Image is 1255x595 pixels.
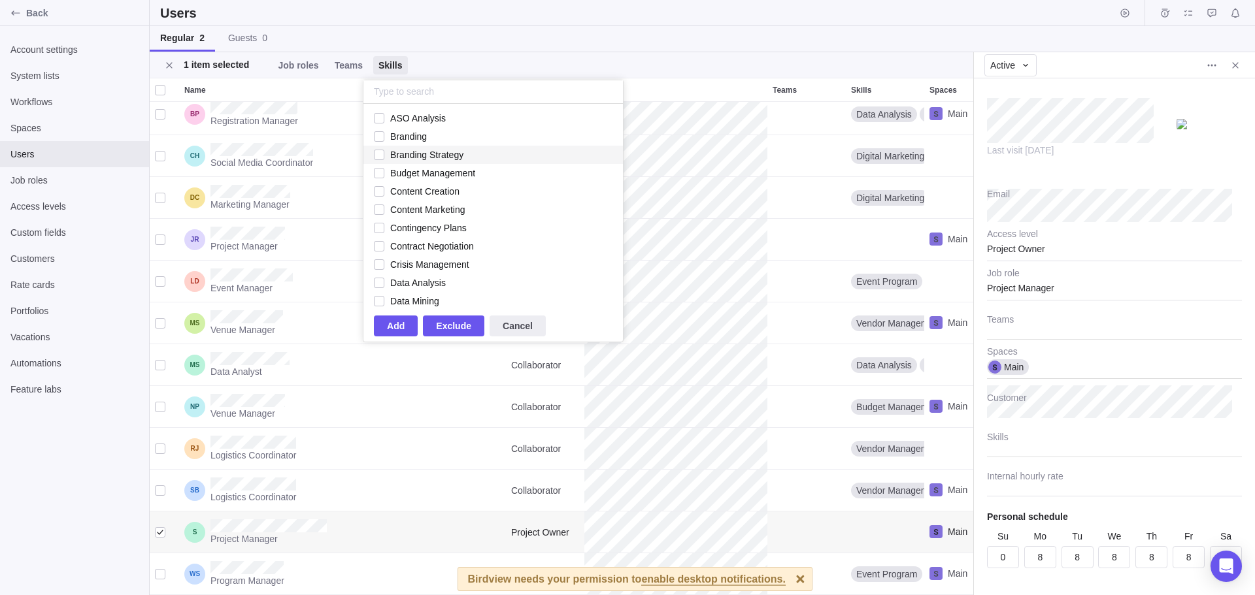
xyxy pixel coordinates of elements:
span: Cancel [503,318,533,334]
span: Logistics Coordinator [210,490,297,504]
div: Vendor Management, Contingency Plans [846,470,924,511]
span: Feature labs [10,383,139,396]
span: Content Creation [390,186,460,197]
span: Skills [378,59,403,72]
div: Name [179,219,427,261]
div: Skills [846,219,924,261]
span: Job roles [278,59,318,72]
div: Project Owner [987,229,1242,261]
div: Vendor Management, Budget Management, Supply Chain Management, WMS, ERP [846,428,924,469]
span: Customers [10,252,139,265]
div: Data Analysis, Database Management, Registration Platform, Registration Management, SQL [846,93,924,135]
div: Customer [427,78,506,101]
div: Budget Management, Technical Equipment Requirements [846,386,924,427]
span: Exclude [436,318,471,334]
div: E-mail [584,135,767,177]
div: grid [150,102,973,595]
span: Add [387,318,405,334]
div: Skills [846,78,924,101]
div: Access level [506,344,584,386]
div: sophiegonthier@toquaht.ca [1177,91,1242,157]
div: Customer [427,553,506,595]
span: Teams [335,59,363,72]
h2: Users [160,4,199,22]
div: Spaces [924,386,1003,428]
div: Main [924,219,1003,260]
div: Tu [1062,530,1094,543]
div: Skills [846,261,924,302]
span: Notifications [1226,4,1245,22]
div: Skills [846,511,924,553]
span: My assignments [1179,4,1197,22]
div: Fr [1173,530,1205,543]
div: Data Analysis, Power BI, Python, SQL, Data Visualization, Statistical Analysis, Data Mining [846,344,924,385]
span: Data Analysis [856,359,912,372]
span: Automations [10,357,139,370]
div: Main [924,511,1003,553]
div: Spaces [924,470,1003,511]
span: Custom fields [10,226,139,239]
div: E-mail [584,344,767,386]
div: Access level [506,553,584,595]
span: ASO Analysis [390,113,446,123]
span: Skills [851,84,871,97]
span: Main [948,525,967,538]
div: Spaces [924,428,1003,470]
a: Regular2 [150,26,215,52]
span: Event Manager [210,281,293,295]
div: Teams [767,344,846,386]
div: Digital Marketing, SEO Analysis, Marketing Plan, Marketing Campaign, Content Marketing, HubSpot, ... [846,177,924,218]
span: Data Mining [390,296,439,306]
span: Portfolios [10,304,139,317]
div: Name [179,470,427,511]
div: Access level [506,428,584,470]
div: Access level [506,511,584,553]
div: Spaces [924,344,1003,386]
span: Social Media Coordinator [210,156,313,169]
input: Internal hourly rate [987,464,1242,496]
div: Teams [767,93,846,135]
div: Collaborator [506,386,584,427]
span: Teams [329,56,368,74]
div: E-mail [584,93,767,135]
div: E-mail [584,261,767,302]
div: E-mail [584,78,767,101]
div: Sa [1210,530,1242,543]
div: 1 item selected [184,60,273,70]
span: Account settings [10,43,139,56]
span: Budget Management [856,400,941,413]
span: Vendor Management [856,442,941,455]
span: Logistics Coordinator [210,449,297,462]
div: Name [179,177,427,219]
div: Name [179,135,427,177]
div: E-mail [584,553,767,595]
div: Event Program, Event Performance Metrics, Post-Event Evaluation [846,261,924,302]
div: Main [924,386,1003,427]
span: Project Owner [511,526,569,539]
span: Contingency Plans [390,223,467,233]
div: Main [924,470,1003,511]
div: Access level [506,386,584,428]
div: Teams [767,428,846,470]
span: Start timer [1116,4,1134,22]
div: Collaborator [506,344,584,385]
span: Cancel [490,315,546,336]
span: Budget Management [390,168,475,178]
div: E-mail [584,177,767,219]
span: Main [1004,361,1024,374]
div: Main [924,553,1003,594]
a: Notifications [1226,10,1245,20]
div: E-mail [584,470,767,511]
div: Spaces [924,93,1003,135]
span: 2 [199,33,205,43]
span: Vendor Management [856,484,941,497]
div: Customer [427,428,506,470]
div: Name [179,344,427,386]
span: Data Analysis [856,108,912,121]
div: Spaces [924,219,1003,261]
span: Close [160,56,178,74]
div: Main [924,302,1003,344]
div: Access level [506,470,584,511]
span: Main [948,233,967,246]
span: Event Program [856,568,917,581]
